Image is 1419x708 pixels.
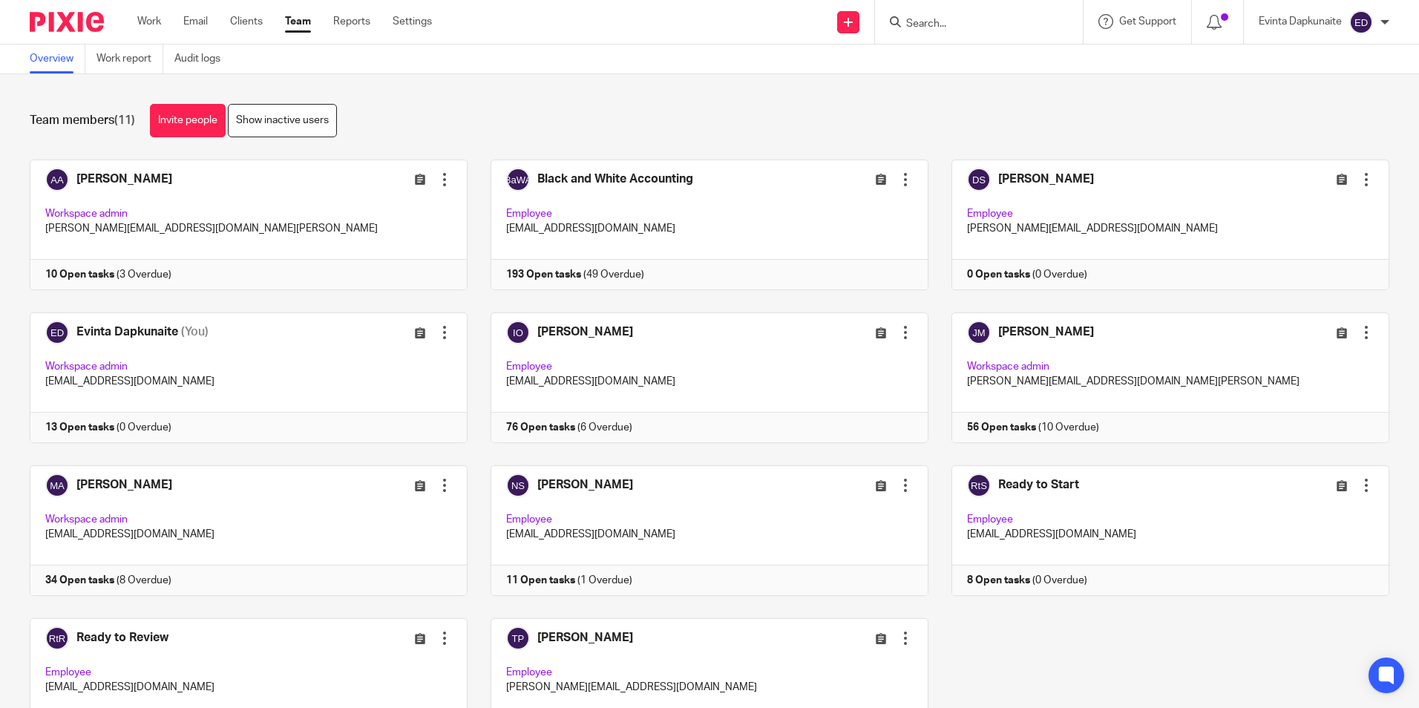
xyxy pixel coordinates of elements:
span: (11) [114,114,135,126]
p: Evinta Dapkunaite [1259,14,1342,29]
img: Pixie [30,12,104,32]
a: Settings [393,14,432,29]
h1: Team members [30,113,135,128]
a: Team [285,14,311,29]
a: Audit logs [174,45,232,73]
span: Get Support [1119,16,1176,27]
a: Work report [96,45,163,73]
a: Show inactive users [228,104,337,137]
a: Invite people [150,104,226,137]
a: Email [183,14,208,29]
a: Clients [230,14,263,29]
a: Work [137,14,161,29]
img: svg%3E [1349,10,1373,34]
a: Reports [333,14,370,29]
a: Overview [30,45,85,73]
input: Search [905,18,1038,31]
